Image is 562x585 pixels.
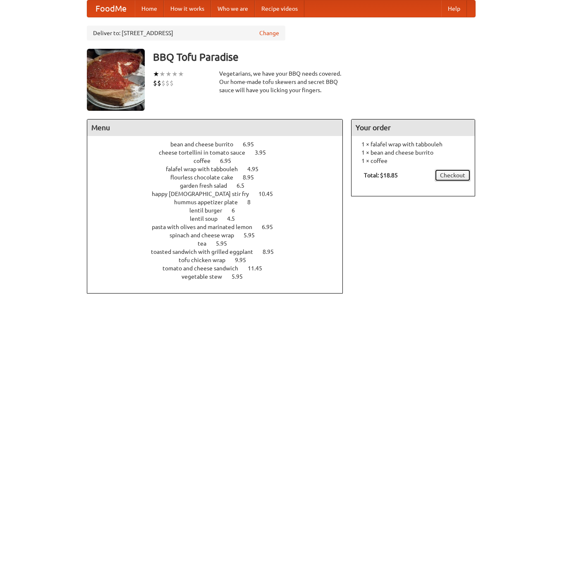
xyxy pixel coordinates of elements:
[163,265,277,272] a: tomato and cheese sandwich 11.45
[170,174,242,181] span: flourless chocolate cake
[263,248,282,255] span: 8.95
[165,79,170,88] li: $
[190,215,250,222] a: lentil soup 4.5
[198,240,242,247] a: tea 5.95
[151,248,289,255] a: toasted sandwich with grilled eggplant 8.95
[248,265,270,272] span: 11.45
[255,0,304,17] a: Recipe videos
[227,215,243,222] span: 4.5
[170,174,269,181] a: flourless chocolate cake 8.95
[159,149,281,156] a: cheese tortellini in tomato sauce 3.95
[237,182,253,189] span: 6.5
[179,257,234,263] span: tofu chicken wrap
[152,191,288,197] a: happy [DEMOGRAPHIC_DATA] stir fry 10.45
[247,199,259,205] span: 8
[87,0,135,17] a: FoodMe
[255,149,274,156] span: 3.95
[194,158,246,164] a: coffee 6.95
[235,257,254,263] span: 9.95
[216,240,235,247] span: 5.95
[170,79,174,88] li: $
[170,232,242,239] span: spinach and cheese wrap
[172,69,178,79] li: ★
[259,29,279,37] a: Change
[159,69,165,79] li: ★
[262,224,281,230] span: 6.95
[87,49,145,111] img: angular.jpg
[356,140,471,148] li: 1 × falafel wrap with tabbouleh
[244,232,263,239] span: 5.95
[152,224,288,230] a: pasta with olives and marinated lemon 6.95
[247,166,267,172] span: 4.95
[243,174,262,181] span: 8.95
[174,199,266,205] a: hummus appetizer plate 8
[170,141,242,148] span: bean and cheese burrito
[190,215,226,222] span: lentil soup
[243,141,262,148] span: 6.95
[166,166,246,172] span: falafel wrap with tabbouleh
[165,69,172,79] li: ★
[152,224,261,230] span: pasta with olives and marinated lemon
[174,199,246,205] span: hummus appetizer plate
[352,119,475,136] h4: Your order
[166,166,274,172] a: falafel wrap with tabbouleh 4.95
[157,79,161,88] li: $
[87,119,343,136] h4: Menu
[135,0,164,17] a: Home
[163,265,246,272] span: tomato and cheese sandwich
[153,49,476,65] h3: BBQ Tofu Paradise
[179,257,261,263] a: tofu chicken wrap 9.95
[87,26,285,41] div: Deliver to: [STREET_ADDRESS]
[189,207,250,214] a: lentil burger 6
[364,172,398,179] b: Total: $18.85
[258,191,281,197] span: 10.45
[435,169,471,181] a: Checkout
[151,248,261,255] span: toasted sandwich with grilled eggplant
[164,0,211,17] a: How it works
[211,0,255,17] a: Who we are
[356,157,471,165] li: 1 × coffee
[182,273,230,280] span: vegetable stew
[170,232,270,239] a: spinach and cheese wrap 5.95
[159,149,253,156] span: cheese tortellini in tomato sauce
[182,273,258,280] a: vegetable stew 5.95
[232,207,243,214] span: 6
[232,273,251,280] span: 5.95
[220,158,239,164] span: 6.95
[189,207,230,214] span: lentil burger
[180,182,260,189] a: garden fresh salad 6.5
[356,148,471,157] li: 1 × bean and cheese burrito
[153,79,157,88] li: $
[219,69,343,94] div: Vegetarians, we have your BBQ needs covered. Our home-made tofu skewers and secret BBQ sauce will...
[161,79,165,88] li: $
[194,158,219,164] span: coffee
[152,191,257,197] span: happy [DEMOGRAPHIC_DATA] stir fry
[198,240,215,247] span: tea
[441,0,467,17] a: Help
[180,182,235,189] span: garden fresh salad
[178,69,184,79] li: ★
[170,141,269,148] a: bean and cheese burrito 6.95
[153,69,159,79] li: ★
